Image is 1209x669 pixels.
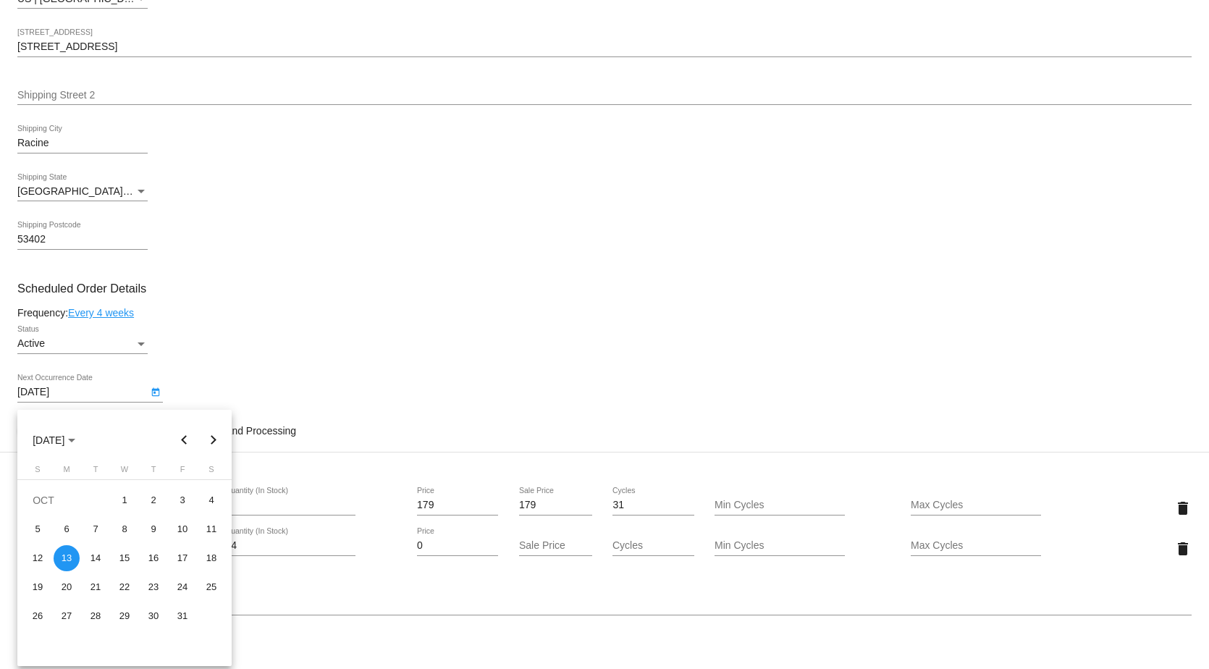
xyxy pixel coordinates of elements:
[110,486,139,515] td: October 1, 2025
[197,515,226,544] td: October 11, 2025
[111,516,138,542] div: 8
[54,545,80,571] div: 13
[81,515,110,544] td: October 7, 2025
[140,516,167,542] div: 9
[81,573,110,602] td: October 21, 2025
[168,602,197,631] td: October 31, 2025
[54,603,80,629] div: 27
[197,573,226,602] td: October 25, 2025
[83,603,109,629] div: 28
[52,515,81,544] td: October 6, 2025
[198,487,224,513] div: 4
[25,574,51,600] div: 19
[169,603,195,629] div: 31
[52,602,81,631] td: October 27, 2025
[25,603,51,629] div: 26
[198,545,224,571] div: 18
[111,574,138,600] div: 22
[110,544,139,573] td: October 15, 2025
[81,544,110,573] td: October 14, 2025
[140,545,167,571] div: 16
[199,426,228,455] button: Next month
[140,574,167,600] div: 23
[21,426,87,455] button: Choose month and year
[110,602,139,631] td: October 29, 2025
[139,486,168,515] td: October 2, 2025
[139,544,168,573] td: October 16, 2025
[52,544,81,573] td: October 13, 2025
[169,487,195,513] div: 3
[25,516,51,542] div: 5
[169,574,195,600] div: 24
[140,487,167,513] div: 2
[197,544,226,573] td: October 18, 2025
[83,545,109,571] div: 14
[52,465,81,479] th: Monday
[52,573,81,602] td: October 20, 2025
[198,516,224,542] div: 11
[54,574,80,600] div: 20
[139,573,168,602] td: October 23, 2025
[54,516,80,542] div: 6
[140,603,167,629] div: 30
[23,544,52,573] td: October 12, 2025
[23,465,52,479] th: Sunday
[139,602,168,631] td: October 30, 2025
[33,434,75,446] span: [DATE]
[110,515,139,544] td: October 8, 2025
[169,545,195,571] div: 17
[110,573,139,602] td: October 22, 2025
[169,516,195,542] div: 10
[168,486,197,515] td: October 3, 2025
[83,516,109,542] div: 7
[110,465,139,479] th: Wednesday
[111,487,138,513] div: 1
[139,515,168,544] td: October 9, 2025
[168,544,197,573] td: October 17, 2025
[81,465,110,479] th: Tuesday
[81,602,110,631] td: October 28, 2025
[168,515,197,544] td: October 10, 2025
[25,545,51,571] div: 12
[23,515,52,544] td: October 5, 2025
[197,465,226,479] th: Saturday
[83,574,109,600] div: 21
[168,465,197,479] th: Friday
[23,573,52,602] td: October 19, 2025
[23,486,110,515] td: OCT
[139,465,168,479] th: Thursday
[23,602,52,631] td: October 26, 2025
[111,603,138,629] div: 29
[168,573,197,602] td: October 24, 2025
[198,574,224,600] div: 25
[197,486,226,515] td: October 4, 2025
[170,426,199,455] button: Previous month
[111,545,138,571] div: 15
